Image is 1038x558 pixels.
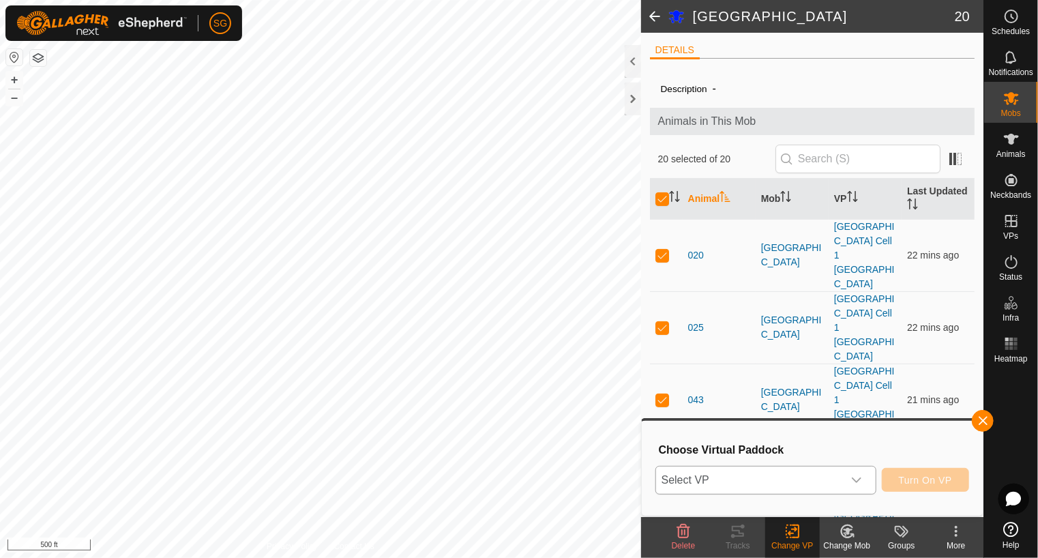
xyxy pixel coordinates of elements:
span: Status [999,273,1022,281]
a: [GEOGRAPHIC_DATA] Cell 1 [GEOGRAPHIC_DATA] [834,366,895,434]
span: Neckbands [990,191,1031,199]
div: More [929,540,983,552]
span: 20 [955,6,970,27]
li: DETAILS [650,43,700,59]
div: [GEOGRAPHIC_DATA] [761,241,823,269]
p-sorticon: Activate to sort [780,193,791,204]
span: Select VP [656,467,843,494]
div: [GEOGRAPHIC_DATA] [761,385,823,414]
p-sorticon: Activate to sort [907,201,918,211]
span: 025 [688,321,704,335]
a: Privacy Policy [267,540,318,553]
span: Animals [996,150,1026,158]
span: 020 [688,248,704,263]
a: Help [984,516,1038,555]
label: Description [661,84,707,94]
img: Gallagher Logo [16,11,187,35]
span: 20 selected of 20 [658,152,775,166]
div: Change Mob [820,540,874,552]
h2: [GEOGRAPHIC_DATA] [693,8,955,25]
a: [GEOGRAPHIC_DATA] Cell 1 [GEOGRAPHIC_DATA] [834,221,895,289]
span: Help [1003,541,1020,549]
span: Heatmap [994,355,1028,363]
span: SG [213,16,227,31]
span: Notifications [989,68,1033,76]
div: Groups [874,540,929,552]
th: Last Updated [902,179,975,220]
div: [GEOGRAPHIC_DATA] [761,313,823,342]
span: 23 Aug 2025, 1:05 pm [907,250,959,261]
th: Mob [756,179,829,220]
p-sorticon: Activate to sort [669,193,680,204]
span: Mobs [1001,109,1021,117]
span: Delete [672,541,696,550]
span: 23 Aug 2025, 1:06 pm [907,394,959,405]
button: – [6,89,23,106]
button: Map Layers [30,50,46,66]
th: Animal [683,179,756,220]
button: + [6,72,23,88]
th: VP [829,179,902,220]
span: Schedules [992,27,1030,35]
div: dropdown trigger [843,467,870,494]
div: Tracks [711,540,765,552]
p-sorticon: Activate to sort [720,193,730,204]
div: Change VP [765,540,820,552]
span: Turn On VP [899,475,952,486]
input: Search (S) [775,145,940,173]
button: Reset Map [6,49,23,65]
span: 23 Aug 2025, 1:05 pm [907,322,959,333]
a: [GEOGRAPHIC_DATA] Cell 1 [GEOGRAPHIC_DATA] [834,293,895,362]
span: - [707,77,722,100]
p-sorticon: Activate to sort [847,193,858,204]
span: VPs [1003,232,1018,240]
button: Turn On VP [882,468,969,492]
h3: Choose Virtual Paddock [659,443,969,456]
span: Animals in This Mob [658,113,967,130]
span: Infra [1003,314,1019,322]
span: 043 [688,393,704,407]
a: Contact Us [334,540,374,553]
